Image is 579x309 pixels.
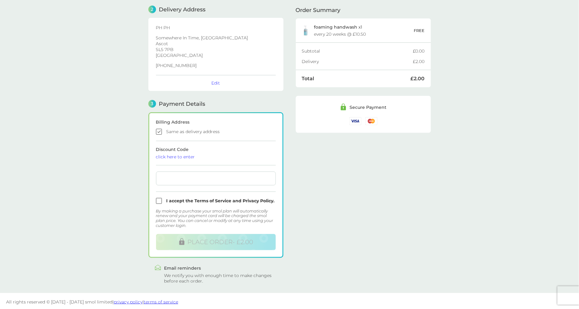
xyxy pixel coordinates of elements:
div: Subtotal [302,49,413,53]
div: Total [302,76,411,81]
div: By making a purchase your smol plan will automatically renew and your payment card will be charge... [156,209,276,228]
p: [PHONE_NUMBER] [156,63,276,68]
div: £0.00 [413,49,425,53]
p: [GEOGRAPHIC_DATA] [156,53,276,57]
p: x 1 [314,25,362,30]
p: SL5 7PB [156,47,276,52]
span: PLACE ORDER - £2.00 [188,238,253,246]
button: PLACE ORDER- £2.00 [156,234,276,250]
img: /assets/icons/cards/visa.svg [349,117,362,125]
img: /assets/icons/cards/mastercard.svg [365,117,378,125]
div: Delivery [302,59,413,64]
span: Payment Details [159,101,205,107]
span: Discount Code [156,147,276,159]
span: Delivery Address [159,7,206,12]
div: £2.00 [413,59,425,64]
span: 2 [148,6,156,13]
div: every 20 weeks @ £10.50 [314,32,366,36]
a: privacy policy [114,299,143,305]
div: Secure Payment [350,105,387,109]
p: PH PH [156,26,276,30]
div: We notify you with enough time to make changes before each order. [164,273,277,284]
span: Order Summary [296,7,341,13]
p: Somewhere In Time, [GEOGRAPHIC_DATA] [156,36,276,40]
p: Ascot [156,42,276,46]
div: Email reminders [164,266,277,270]
a: terms of service [144,299,178,305]
p: FREE [414,27,425,34]
span: foaming handwash [314,24,358,30]
iframe: Secure card payment input frame [158,176,273,181]
div: £2.00 [411,76,425,81]
span: 3 [148,100,156,108]
button: Edit [212,80,220,86]
div: Billing Address [156,120,276,124]
div: click here to enter [156,155,276,159]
